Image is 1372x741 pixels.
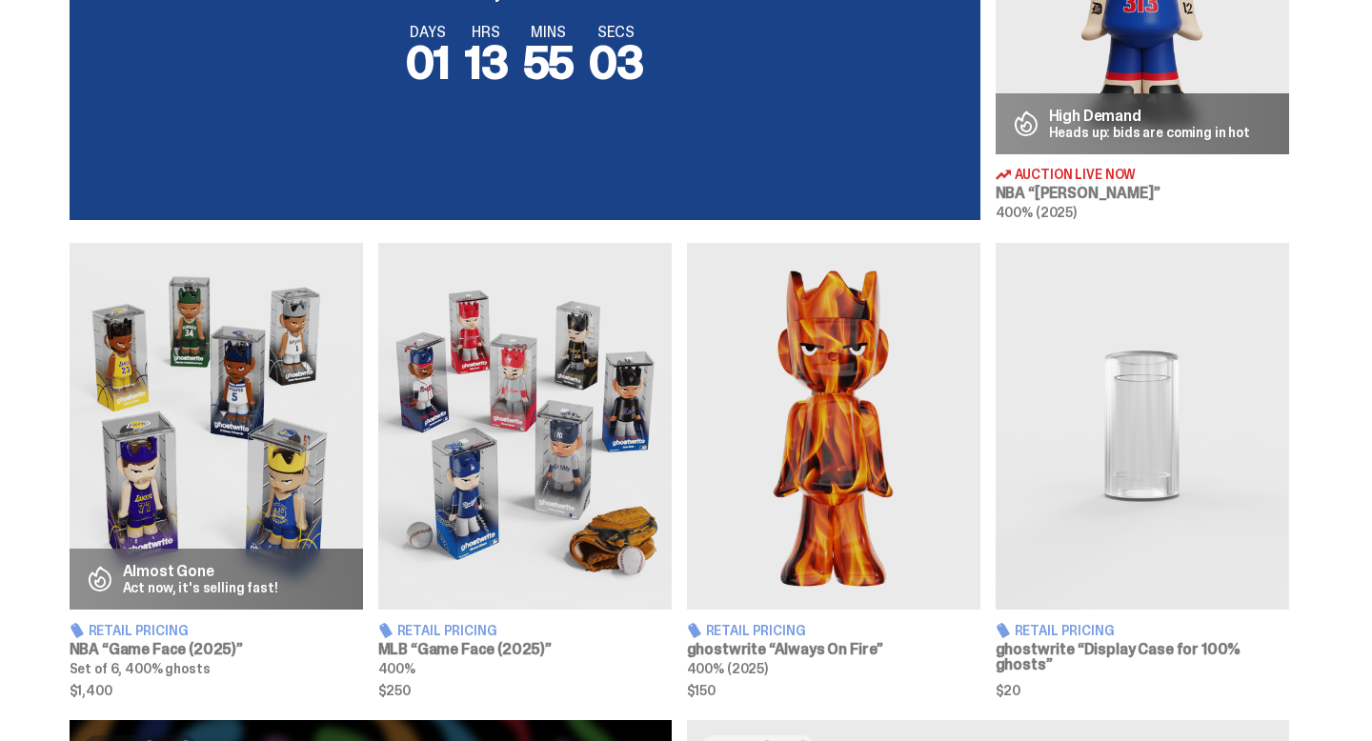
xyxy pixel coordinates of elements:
[70,660,211,677] span: Set of 6, 400% ghosts
[523,32,575,92] span: 55
[406,25,450,40] span: DAYS
[996,243,1289,696] a: Display Case for 100% ghosts Retail Pricing
[123,581,278,594] p: Act now, it's selling fast!
[1015,624,1115,637] span: Retail Pricing
[123,564,278,579] p: Almost Gone
[89,624,189,637] span: Retail Pricing
[1049,126,1251,139] p: Heads up: bids are coming in hot
[589,25,643,40] span: SECS
[996,243,1289,610] img: Display Case for 100% ghosts
[465,25,508,40] span: HRS
[406,32,450,92] span: 01
[378,243,672,696] a: Game Face (2025) Retail Pricing
[70,243,363,696] a: Game Face (2025) Almost Gone Act now, it's selling fast! Retail Pricing
[465,32,508,92] span: 13
[523,25,575,40] span: MINS
[397,624,497,637] span: Retail Pricing
[687,684,980,697] span: $150
[996,642,1289,672] h3: ghostwrite “Display Case for 100% ghosts”
[687,642,980,657] h3: ghostwrite “Always On Fire”
[70,642,363,657] h3: NBA “Game Face (2025)”
[996,684,1289,697] span: $20
[378,243,672,610] img: Game Face (2025)
[687,660,768,677] span: 400% (2025)
[378,660,415,677] span: 400%
[378,642,672,657] h3: MLB “Game Face (2025)”
[687,243,980,610] img: Always On Fire
[70,243,363,610] img: Game Face (2025)
[1049,109,1251,124] p: High Demand
[70,684,363,697] span: $1,400
[996,204,1077,221] span: 400% (2025)
[706,624,806,637] span: Retail Pricing
[687,243,980,696] a: Always On Fire Retail Pricing
[1015,168,1137,181] span: Auction Live Now
[996,186,1289,201] h3: NBA “[PERSON_NAME]”
[378,684,672,697] span: $250
[589,32,643,92] span: 03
